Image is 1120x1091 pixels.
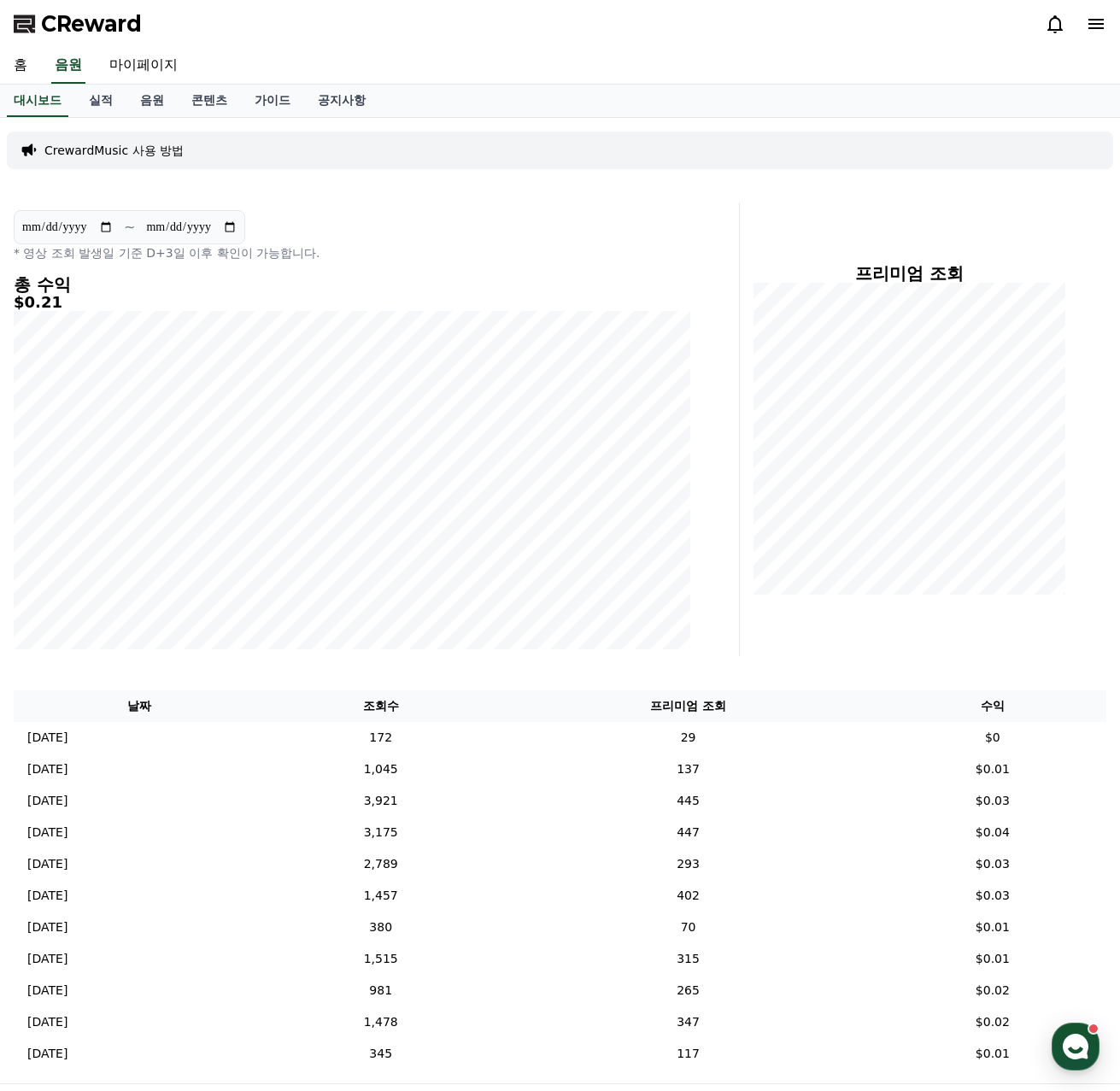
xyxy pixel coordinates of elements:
a: 마이페이지 [96,48,191,84]
td: 315 [497,943,878,975]
a: 음원 [51,48,85,84]
td: 3,921 [264,785,497,817]
td: 172 [264,722,497,754]
td: 347 [497,1006,878,1038]
a: 공지사항 [304,85,379,117]
span: CReward [41,10,142,38]
td: 981 [264,975,497,1006]
a: 대시보드 [7,85,68,117]
td: 1,478 [264,1006,497,1038]
th: 프리미엄 조회 [497,690,878,722]
td: $0.01 [879,943,1106,975]
td: 29 [497,722,878,754]
p: [DATE] [27,918,67,936]
p: ~ [124,217,135,238]
td: 445 [497,785,878,817]
td: $0.02 [879,1006,1106,1038]
td: $0.01 [879,1038,1106,1070]
p: [DATE] [27,887,67,905]
td: 447 [497,817,878,848]
td: $0.01 [879,754,1106,785]
h4: 총 수익 [14,275,691,294]
td: 293 [497,848,878,880]
td: $0.03 [879,785,1106,817]
td: 2,789 [264,848,497,880]
a: CrewardMusic 사용 방법 [44,142,184,159]
p: [DATE] [27,729,67,747]
p: [DATE] [27,950,67,968]
td: 137 [497,754,878,785]
h4: 프리미엄 조회 [754,264,1065,283]
p: [DATE] [27,982,67,1000]
td: $0 [879,722,1106,754]
td: $0.03 [879,848,1106,880]
p: * 영상 조회 발생일 기준 D+3일 이후 확인이 가능합니다. [14,244,691,261]
td: 402 [497,880,878,912]
th: 조회수 [264,690,497,722]
p: [DATE] [27,760,67,778]
td: $0.01 [879,912,1106,943]
td: 70 [497,912,878,943]
a: 콘텐츠 [178,85,241,117]
a: 가이드 [241,85,304,117]
td: $0.03 [879,880,1106,912]
a: CReward [14,10,142,38]
p: [DATE] [27,824,67,842]
td: 345 [264,1038,497,1070]
td: 1,515 [264,943,497,975]
th: 날짜 [14,690,264,722]
p: [DATE] [27,1045,67,1063]
td: 265 [497,975,878,1006]
td: 380 [264,912,497,943]
td: 1,045 [264,754,497,785]
p: [DATE] [27,855,67,873]
h5: $0.21 [14,294,691,311]
td: 3,175 [264,817,497,848]
p: [DATE] [27,1013,67,1031]
p: [DATE] [27,792,67,810]
th: 수익 [879,690,1106,722]
td: $0.02 [879,975,1106,1006]
td: $0.04 [879,817,1106,848]
a: 음원 [126,85,178,117]
td: 117 [497,1038,878,1070]
td: 1,457 [264,880,497,912]
a: 실적 [75,85,126,117]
